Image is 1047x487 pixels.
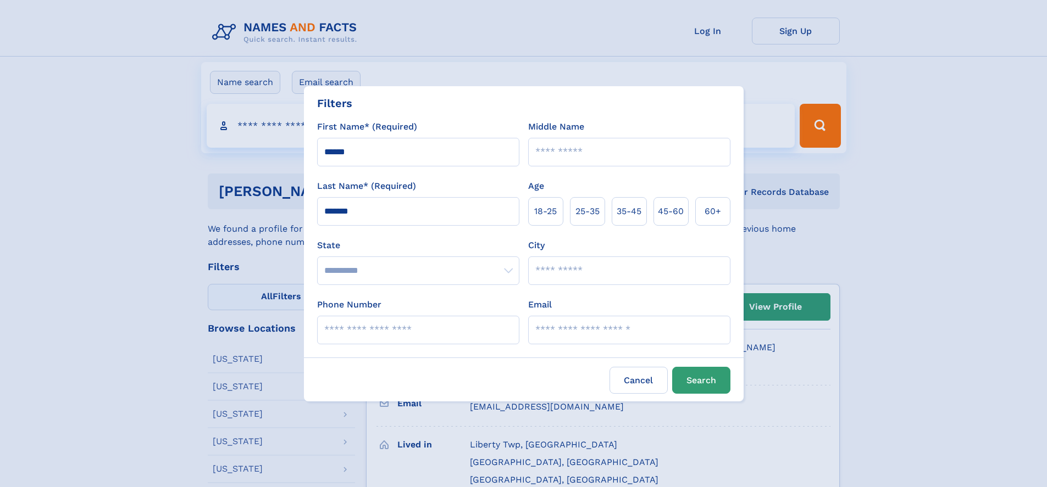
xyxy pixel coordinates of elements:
[705,205,721,218] span: 60+
[528,180,544,193] label: Age
[317,95,352,111] div: Filters
[317,180,416,193] label: Last Name* (Required)
[658,205,684,218] span: 45‑60
[528,120,584,133] label: Middle Name
[672,367,730,394] button: Search
[617,205,641,218] span: 35‑45
[317,239,519,252] label: State
[317,298,381,311] label: Phone Number
[575,205,600,218] span: 25‑35
[610,367,668,394] label: Cancel
[528,298,552,311] label: Email
[317,120,417,133] label: First Name* (Required)
[534,205,557,218] span: 18‑25
[528,239,545,252] label: City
